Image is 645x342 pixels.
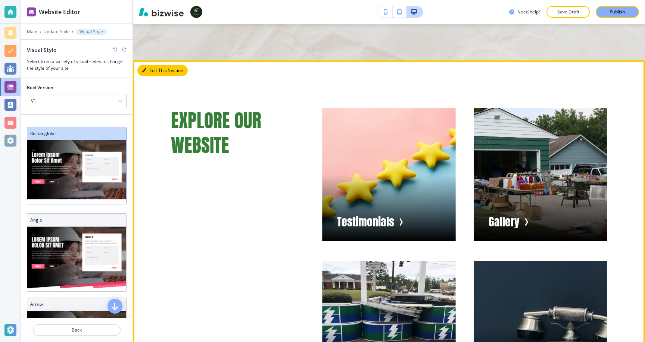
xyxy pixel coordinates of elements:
button: Main [27,29,37,34]
h3: Need help? [517,9,540,15]
img: editor icon [27,7,36,16]
button: Navigation item imageTestimonials [322,108,455,241]
h2: Visual Style [27,46,56,54]
button: Back [33,324,121,336]
p: Publish [610,9,625,15]
h3: Rectanglular [30,130,123,137]
h2: Bold Version [27,84,53,91]
img: Your Logo [190,6,202,18]
button: Visual Style [76,29,107,35]
img: Rectanglular [27,140,126,204]
img: Bizwise Logo [139,7,184,16]
span: EXPLORE OUR WEBSITE [171,106,266,159]
h2: Website Editor [39,7,80,16]
button: Save Draft [546,6,590,18]
h3: Arrow [30,301,123,308]
button: Publish [596,6,639,18]
h3: Select from a variety of visual styles to change the style of your site [27,58,127,72]
h4: V1 [31,98,36,104]
button: Update Style [43,29,70,34]
button: Navigation item imageGallery [474,108,607,241]
div: AngleAngle [27,213,127,292]
p: Back [34,327,120,333]
p: Save Draft [556,9,580,15]
h3: Angle [30,217,123,223]
button: Edit This Section [137,65,188,76]
img: Angle [27,227,126,291]
p: Visual Style [80,29,103,34]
